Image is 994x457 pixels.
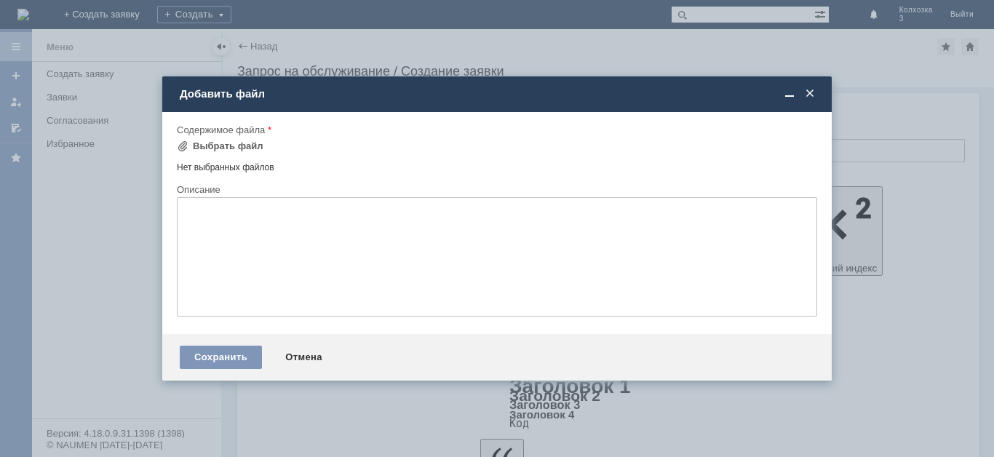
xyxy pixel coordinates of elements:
[193,140,263,152] div: Выбрать файл
[177,156,817,173] div: Нет выбранных файлов
[177,185,814,194] div: Описание
[180,87,817,100] div: Добавить файл
[782,87,797,100] span: Свернуть (Ctrl + M)
[803,87,817,100] span: Закрыть
[6,6,212,17] div: удалить ОЧ
[177,125,814,135] div: Содержимое файла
